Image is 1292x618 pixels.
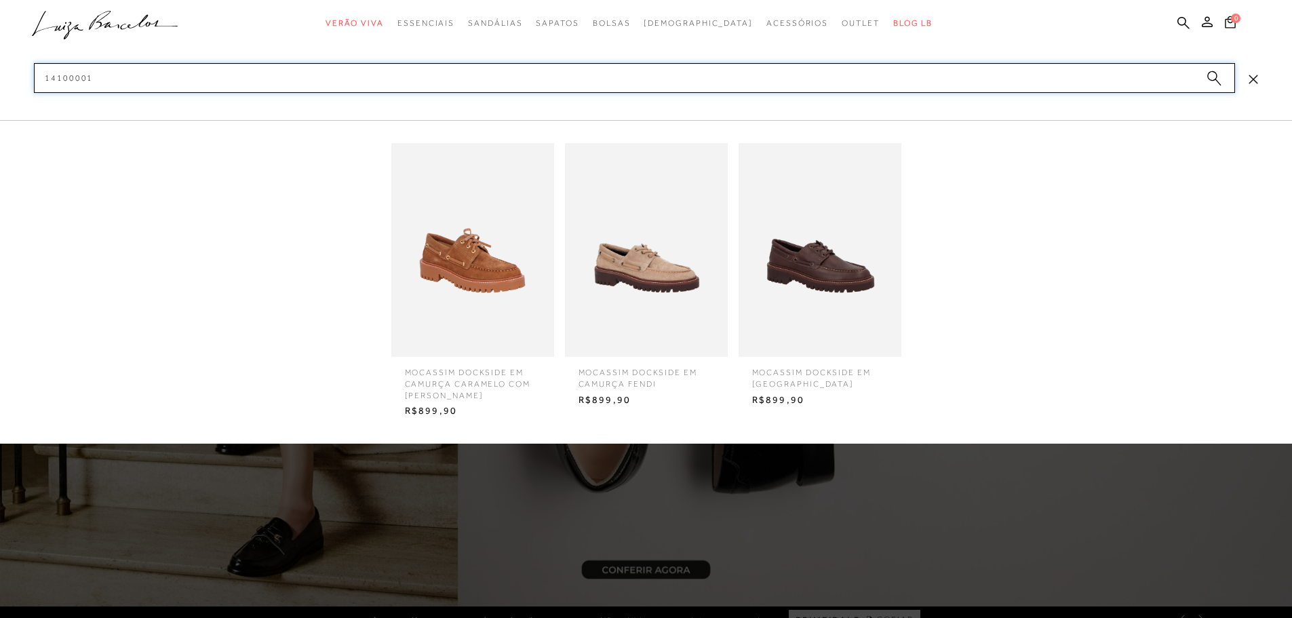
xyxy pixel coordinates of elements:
[766,11,828,36] a: categoryNavScreenReaderText
[593,11,631,36] a: categoryNavScreenReaderText
[565,143,728,357] img: MOCASSIM DOCKSIDE EM CAMURÇA FENDI
[568,390,724,410] span: R$899,90
[536,18,579,28] span: Sapatos
[842,18,880,28] span: Outlet
[1221,15,1240,33] button: 0
[34,63,1235,93] input: Buscar.
[593,18,631,28] span: Bolsas
[326,18,384,28] span: Verão Viva
[644,11,753,36] a: noSubCategoriesText
[742,357,898,390] span: MOCASSIM DOCKSIDE EM [GEOGRAPHIC_DATA]
[735,143,905,410] a: MOCASSIM DOCKSIDE EM COURO CAFÉ MOCASSIM DOCKSIDE EM [GEOGRAPHIC_DATA] R$899,90
[395,401,551,421] span: R$899,90
[562,143,731,410] a: MOCASSIM DOCKSIDE EM CAMURÇA FENDI MOCASSIM DOCKSIDE EM CAMURÇA FENDI R$899,90
[766,18,828,28] span: Acessórios
[395,357,551,401] span: MOCASSIM DOCKSIDE EM CAMURÇA CARAMELO COM [PERSON_NAME]
[388,143,557,421] a: MOCASSIM DOCKSIDE EM CAMURÇA CARAMELO COM SOLADO TRATORADO MOCASSIM DOCKSIDE EM CAMURÇA CARAMELO ...
[391,143,554,357] img: MOCASSIM DOCKSIDE EM CAMURÇA CARAMELO COM SOLADO TRATORADO
[644,18,753,28] span: [DEMOGRAPHIC_DATA]
[536,11,579,36] a: categoryNavScreenReaderText
[397,18,454,28] span: Essenciais
[468,18,522,28] span: Sandálias
[1231,14,1240,23] span: 0
[468,11,522,36] a: categoryNavScreenReaderText
[893,18,933,28] span: BLOG LB
[397,11,454,36] a: categoryNavScreenReaderText
[568,357,724,390] span: MOCASSIM DOCKSIDE EM CAMURÇA FENDI
[739,143,901,357] img: MOCASSIM DOCKSIDE EM COURO CAFÉ
[326,11,384,36] a: categoryNavScreenReaderText
[893,11,933,36] a: BLOG LB
[742,390,898,410] span: R$899,90
[842,11,880,36] a: categoryNavScreenReaderText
